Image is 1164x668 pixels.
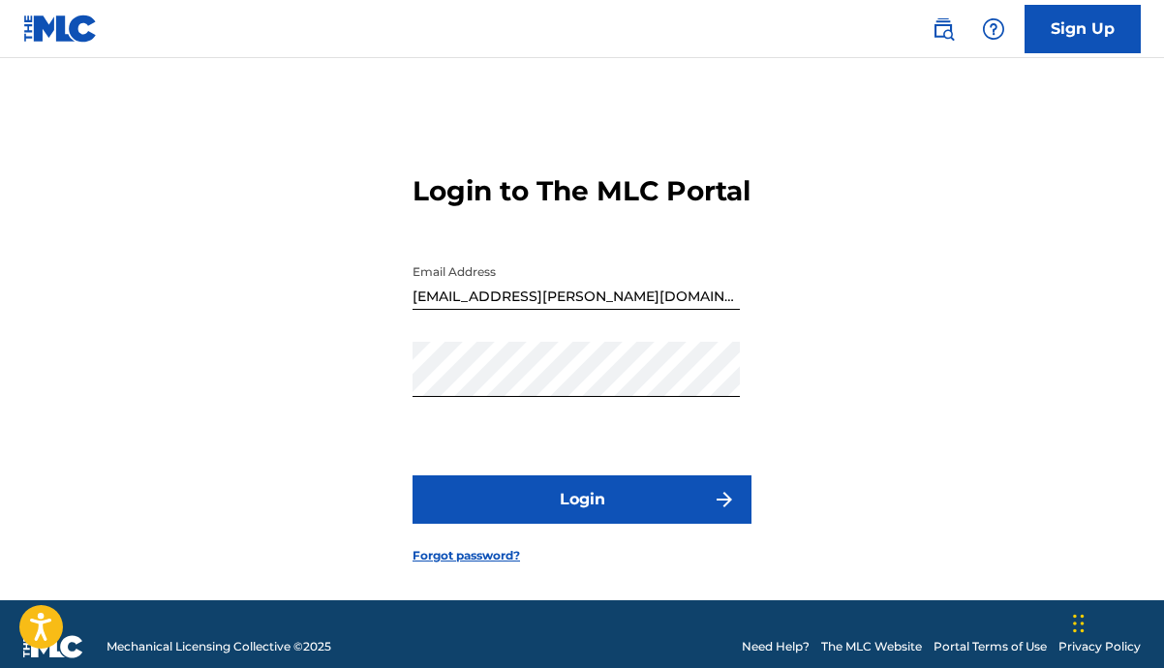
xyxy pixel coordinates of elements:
[23,15,98,43] img: MLC Logo
[413,174,750,208] h3: Login to The MLC Portal
[1067,575,1164,668] iframe: Chat Widget
[1073,594,1085,653] div: Drag
[413,475,751,524] button: Login
[934,638,1047,655] a: Portal Terms of Use
[413,547,520,564] a: Forgot password?
[713,488,736,511] img: f7272a7cc735f4ea7f67.svg
[982,17,1005,41] img: help
[932,17,955,41] img: search
[821,638,922,655] a: The MLC Website
[742,638,810,655] a: Need Help?
[23,635,83,658] img: logo
[974,10,1013,48] div: Help
[1025,5,1141,53] a: Sign Up
[1058,638,1141,655] a: Privacy Policy
[107,638,331,655] span: Mechanical Licensing Collective © 2025
[924,10,963,48] a: Public Search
